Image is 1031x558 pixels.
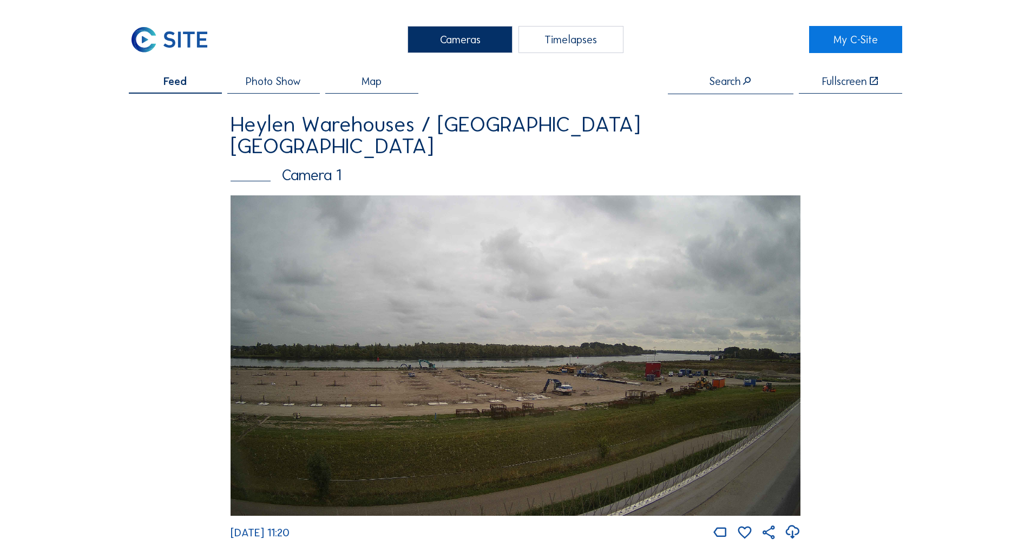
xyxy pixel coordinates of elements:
div: Timelapses [518,26,623,53]
span: Feed [163,76,187,87]
div: Fullscreen [822,76,867,87]
span: Map [362,76,382,87]
a: My C-Site [809,26,902,53]
a: C-SITE Logo [129,26,221,53]
div: Heylen Warehouses / [GEOGRAPHIC_DATA] [GEOGRAPHIC_DATA] [231,114,800,157]
div: Camera 1 [231,167,800,182]
span: [DATE] 11:20 [231,526,290,539]
img: C-SITE Logo [129,26,210,53]
img: Image [231,195,800,516]
span: Photo Show [246,76,301,87]
div: Cameras [408,26,513,53]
